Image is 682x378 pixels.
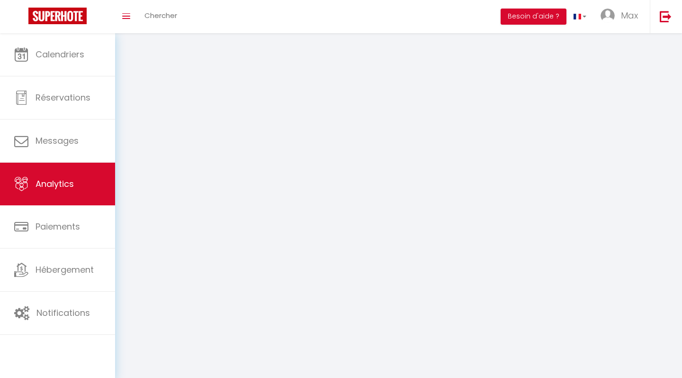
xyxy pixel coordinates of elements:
[601,9,615,23] img: ...
[144,10,177,20] span: Chercher
[36,178,74,190] span: Analytics
[36,264,94,276] span: Hébergement
[36,221,80,232] span: Paiements
[36,92,90,103] span: Réservations
[660,10,672,22] img: logout
[36,48,84,60] span: Calendriers
[621,9,638,21] span: Max
[501,9,566,25] button: Besoin d'aide ?
[36,307,90,319] span: Notifications
[28,8,87,24] img: Super Booking
[36,135,79,147] span: Messages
